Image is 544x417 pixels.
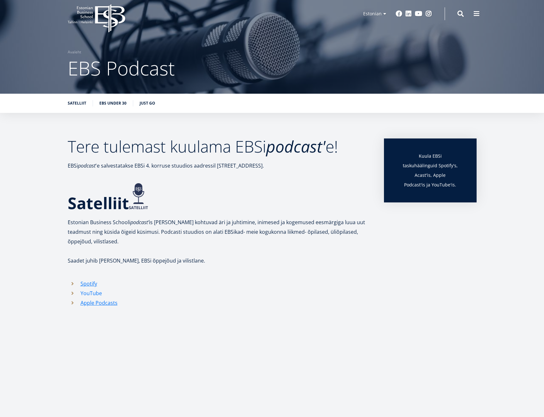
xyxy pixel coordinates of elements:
a: Linkedin [405,11,412,17]
em: podcast [78,162,96,169]
a: Spotify [80,279,97,288]
a: Youtube [415,11,422,17]
em: podcast' [266,136,326,157]
a: Apple Podcasts [80,298,118,308]
p: EBSi 'e salvestatakse EBSi 4. korruse stuudios aadressil [STREET_ADDRESS]. [68,161,371,170]
a: Avaleht [68,49,81,55]
p: Estonian Business Schooli is [PERSON_NAME] kohtuvad äri ja juhtimine, inimesed ja kogemused eesmä... [68,217,371,246]
p: Saadet juhib [PERSON_NAME], EBSi õppejõud ja vilistlane. [68,256,371,265]
a: YouTube [80,288,102,298]
a: Just Go [140,100,155,106]
a: EBS under 30 [99,100,126,106]
a: Instagram [425,11,432,17]
span: EBS Podcast [68,55,175,81]
a: Facebook [396,11,402,17]
p: Kuula EBSi taskuhäälinguid Spotify's, Acast'is, Apple Podcast'is ja YouTube'is. [397,151,464,190]
a: Satelliit [68,100,86,106]
strong: Satelliit [68,192,129,214]
em: podcast' [130,219,149,226]
h2: Tere tulemast kuulama EBSi e! [68,138,371,154]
